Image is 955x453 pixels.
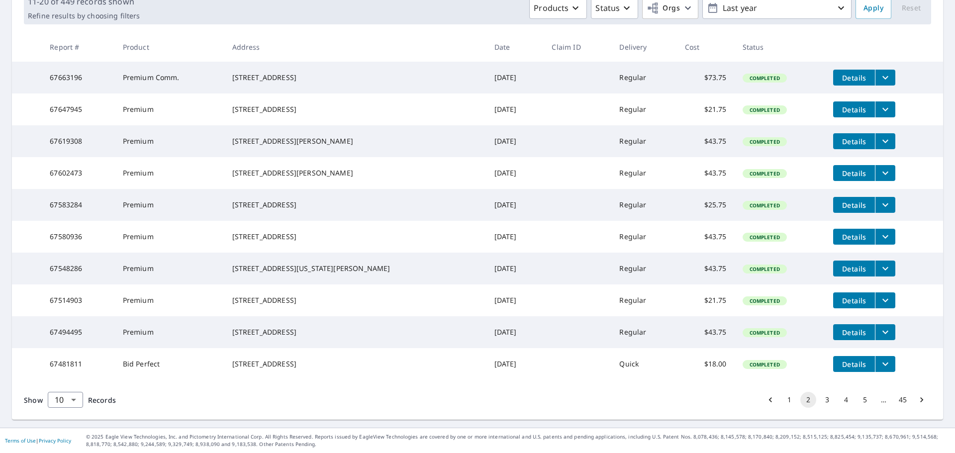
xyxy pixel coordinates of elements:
button: detailsBtn-67583284 [833,197,875,213]
span: Details [839,360,869,369]
td: Premium [115,125,224,157]
div: [STREET_ADDRESS] [232,73,478,83]
td: [DATE] [486,93,544,125]
td: [DATE] [486,284,544,316]
span: Details [839,137,869,146]
div: [STREET_ADDRESS][PERSON_NAME] [232,136,478,146]
td: 67602473 [42,157,114,189]
div: Show 10 records [48,392,83,408]
td: $43.75 [677,316,735,348]
button: detailsBtn-67494495 [833,324,875,340]
span: Details [839,264,869,273]
span: Details [839,232,869,242]
th: Report # [42,32,114,62]
button: filesDropdownBtn-67514903 [875,292,895,308]
span: Details [839,296,869,305]
div: [STREET_ADDRESS] [232,200,478,210]
td: $25.75 [677,189,735,221]
span: Details [839,105,869,114]
td: 67494495 [42,316,114,348]
div: [STREET_ADDRESS] [232,327,478,337]
span: Completed [744,297,786,304]
span: Records [88,395,116,405]
span: Completed [744,329,786,336]
td: $21.75 [677,93,735,125]
button: filesDropdownBtn-67481811 [875,356,895,372]
span: Details [839,73,869,83]
div: [STREET_ADDRESS][PERSON_NAME] [232,168,478,178]
span: Completed [744,106,786,113]
td: [DATE] [486,348,544,380]
td: Premium Comm. [115,62,224,93]
td: $43.75 [677,221,735,253]
td: 67619308 [42,125,114,157]
span: Completed [744,361,786,368]
div: [STREET_ADDRESS] [232,232,478,242]
th: Product [115,32,224,62]
button: filesDropdownBtn-67647945 [875,101,895,117]
th: Claim ID [544,32,611,62]
td: 67481811 [42,348,114,380]
th: Status [735,32,826,62]
span: Completed [744,75,786,82]
p: | [5,438,71,444]
td: $43.75 [677,253,735,284]
button: filesDropdownBtn-67663196 [875,70,895,86]
button: detailsBtn-67619308 [833,133,875,149]
td: [DATE] [486,125,544,157]
button: Go to previous page [763,392,778,408]
div: [STREET_ADDRESS] [232,295,478,305]
button: Go to page 4 [838,392,854,408]
button: filesDropdownBtn-67580936 [875,229,895,245]
p: Refine results by choosing filters [28,11,140,20]
span: Completed [744,138,786,145]
td: Regular [611,157,676,189]
td: [DATE] [486,189,544,221]
td: Regular [611,221,676,253]
td: Premium [115,316,224,348]
button: Go to page 45 [895,392,911,408]
span: Details [839,200,869,210]
td: [DATE] [486,157,544,189]
a: Terms of Use [5,437,36,444]
span: Apply [863,2,883,14]
button: page 2 [800,392,816,408]
td: $73.75 [677,62,735,93]
td: Premium [115,189,224,221]
p: © 2025 Eagle View Technologies, Inc. and Pictometry International Corp. All Rights Reserved. Repo... [86,433,950,448]
td: 67663196 [42,62,114,93]
div: 10 [48,386,83,414]
button: Go to next page [914,392,930,408]
button: Go to page 5 [857,392,873,408]
p: Status [595,2,620,14]
td: Premium [115,93,224,125]
nav: pagination navigation [761,392,931,408]
button: filesDropdownBtn-67602473 [875,165,895,181]
div: [STREET_ADDRESS][US_STATE][PERSON_NAME] [232,264,478,273]
td: Premium [115,221,224,253]
button: detailsBtn-67481811 [833,356,875,372]
button: filesDropdownBtn-67494495 [875,324,895,340]
td: [DATE] [486,316,544,348]
td: $18.00 [677,348,735,380]
td: Premium [115,284,224,316]
td: 67580936 [42,221,114,253]
button: detailsBtn-67514903 [833,292,875,308]
td: Premium [115,157,224,189]
td: [DATE] [486,221,544,253]
div: … [876,395,892,405]
td: [DATE] [486,253,544,284]
div: [STREET_ADDRESS] [232,104,478,114]
span: Completed [744,170,786,177]
td: $21.75 [677,284,735,316]
span: Orgs [647,2,680,14]
button: detailsBtn-67548286 [833,261,875,276]
td: Regular [611,316,676,348]
button: detailsBtn-67580936 [833,229,875,245]
button: filesDropdownBtn-67619308 [875,133,895,149]
th: Cost [677,32,735,62]
p: Products [534,2,569,14]
td: Regular [611,125,676,157]
td: Premium [115,253,224,284]
td: Regular [611,284,676,316]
